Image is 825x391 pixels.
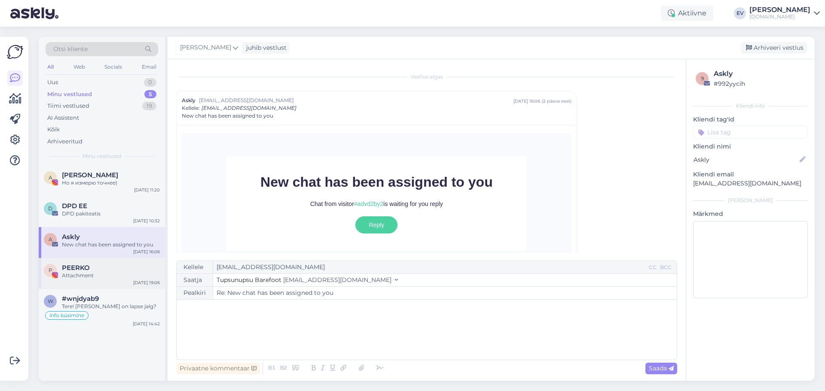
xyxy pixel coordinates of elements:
[62,295,99,303] span: #wnjdyab9
[693,102,808,110] div: Kliendi info
[48,298,53,304] span: w
[734,7,746,19] div: EV
[62,272,160,279] div: Attachment
[355,216,397,233] a: Reply
[202,105,296,111] span: [EMAIL_ADDRESS][DOMAIN_NAME]
[741,42,807,54] div: Arhiveeri vestlus
[144,90,156,99] div: 5
[693,126,808,139] input: Lisa tag
[62,202,87,210] span: DPD EE
[693,170,808,179] p: Kliendi email
[62,171,118,179] span: Alena Rambo
[749,6,820,20] a: [PERSON_NAME][DOMAIN_NAME]
[144,78,156,87] div: 0
[213,261,647,273] input: Recepient...
[140,61,158,73] div: Email
[749,13,810,20] div: [DOMAIN_NAME]
[180,43,231,52] span: [PERSON_NAME]
[47,114,79,122] div: AI Assistent
[182,112,273,120] span: New chat has been assigned to you
[649,364,674,372] span: Saada
[658,264,673,271] div: BCC
[182,105,200,111] span: Kellele :
[7,44,23,60] img: Askly Logo
[661,6,713,21] div: Aktiivne
[46,61,55,73] div: All
[693,142,808,151] p: Kliendi nimi
[62,179,160,187] div: Но я измерю точнее)
[82,152,121,160] span: Minu vestlused
[133,321,160,327] div: [DATE] 14:42
[62,233,80,241] span: Askly
[62,303,160,310] div: Tere! [PERSON_NAME] on lapse jalg?
[693,209,808,218] p: Märkmed
[182,97,196,104] span: Askly
[217,276,281,284] span: Tupsunupsu Barefoot
[749,6,810,13] div: [PERSON_NAME]
[701,75,704,82] span: 9
[48,205,52,212] span: D
[647,264,658,271] div: CC
[354,200,384,207] span: #advd2by2
[133,249,160,255] div: [DATE] 16:06
[693,197,808,204] div: [PERSON_NAME]
[245,200,507,208] p: Chat from visitor is waiting for you reply
[176,363,260,374] div: Privaatne kommentaar
[134,187,160,193] div: [DATE] 11:20
[176,73,677,81] div: Vestlus algas
[133,279,160,286] div: [DATE] 19:06
[47,90,92,99] div: Minu vestlused
[177,274,213,286] div: Saatja
[369,221,384,228] span: Reply
[177,261,213,273] div: Kellele
[47,125,60,134] div: Kõik
[72,61,87,73] div: Web
[542,98,571,104] div: ( 2 päeva eest )
[714,69,805,79] div: Askly
[133,218,160,224] div: [DATE] 10:32
[49,313,84,318] span: info küsimine
[49,174,52,181] span: A
[513,98,540,104] div: [DATE] 16:06
[213,287,677,299] input: Write subject here...
[53,45,88,54] span: Otsi kliente
[47,102,89,110] div: Tiimi vestlused
[283,276,391,284] span: [EMAIL_ADDRESS][DOMAIN_NAME]
[47,137,82,146] div: Arhiveeritud
[49,267,52,273] span: P
[47,78,58,87] div: Uus
[199,97,513,104] span: [EMAIL_ADDRESS][DOMAIN_NAME]
[62,241,160,249] div: New chat has been assigned to you
[177,287,213,299] div: Pealkiri
[243,43,287,52] div: juhib vestlust
[693,115,808,124] p: Kliendi tag'id
[693,179,808,188] p: [EMAIL_ADDRESS][DOMAIN_NAME]
[103,61,124,73] div: Socials
[694,155,798,164] input: Lisa nimi
[142,102,156,110] div: 19
[217,276,398,285] button: Tupsunupsu Barefoot [EMAIL_ADDRESS][DOMAIN_NAME]
[49,236,52,242] span: A
[714,79,805,88] div: # 992yycih
[62,264,90,272] span: PEERKO
[245,174,507,200] h3: New chat has been assigned to you
[62,210,160,218] div: DPD pakiteatis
